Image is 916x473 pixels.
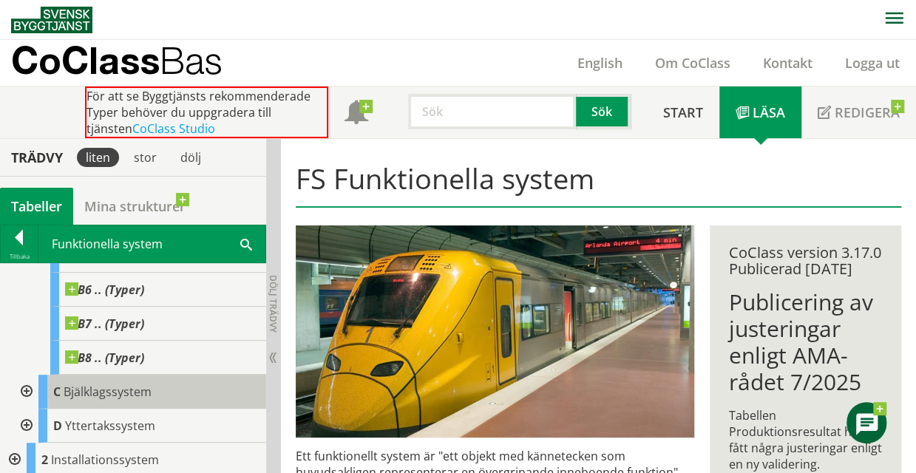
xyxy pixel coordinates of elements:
div: Gå till informationssidan för CoClass Studio [24,307,266,341]
input: Sök [408,94,576,129]
div: Gå till informationssidan för CoClass Studio [24,273,266,307]
div: Gå till informationssidan för CoClass Studio [24,341,266,375]
div: Funktionella system [38,225,265,262]
button: Sök [576,94,631,129]
span: B8 .. (Typer) [65,350,144,365]
span: Installationssystem [51,452,159,468]
img: arlanda-express-2.jpg [296,225,694,438]
a: CoClass Studio [132,120,215,137]
div: För att se Byggtjänsts rekommenderade Typer behöver du uppgradera till tjänsten [85,86,328,138]
span: Läsa [753,103,785,121]
p: CoClass [11,52,223,69]
span: B7 .. (Typer) [65,316,144,331]
div: CoClass version 3.17.0 Publicerad [DATE] [729,245,882,277]
span: C [53,384,61,400]
a: Redigera [801,86,916,138]
span: B6 .. (Typer) [65,282,144,297]
span: D [53,418,62,434]
span: 2 [41,452,48,468]
h1: Publicering av justeringar enligt AMA-rådet 7/2025 [729,289,882,395]
a: Start [647,86,719,138]
a: Om CoClass [639,54,747,72]
a: Läsa [719,86,801,138]
span: Bjälklagssystem [64,384,152,400]
div: dölj [172,148,210,167]
p: Tabellen Produktionsresultat har fått några justeringar enligt en ny validering. [729,407,882,472]
div: Gå till informationssidan för CoClass Studio [12,409,266,443]
div: Trädvy [3,149,71,166]
span: Dölj trädvy [267,275,279,333]
h1: FS Funktionella system [296,162,901,208]
div: Tillbaka [1,251,38,262]
span: B5 .. (Typer) [65,248,144,263]
span: Redigera [835,103,900,121]
div: stor [125,148,166,167]
div: Gå till informationssidan för CoClass Studio [12,375,266,409]
span: Sök i tabellen [240,236,252,251]
a: English [561,54,639,72]
div: liten [77,148,119,167]
span: Notifikationer [345,102,368,126]
a: Kontakt [747,54,829,72]
img: Svensk Byggtjänst [11,7,92,33]
span: Bas [160,38,223,82]
span: Yttertakssystem [65,418,155,434]
a: CoClassBas [11,40,254,86]
a: Logga ut [829,54,916,72]
span: Start [663,103,703,121]
a: Mina strukturer [73,188,197,225]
